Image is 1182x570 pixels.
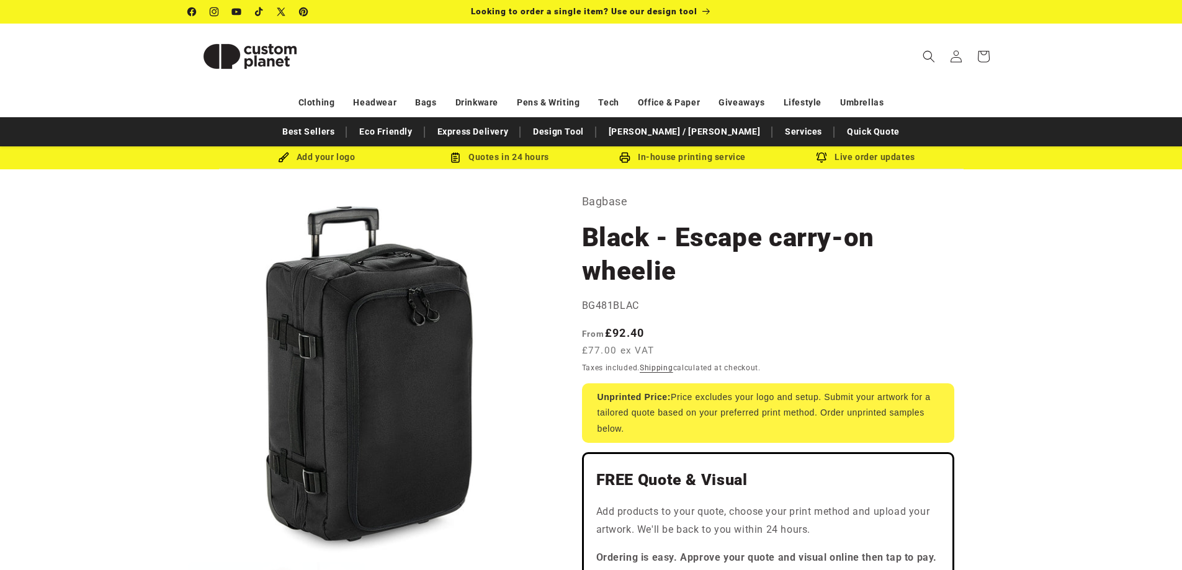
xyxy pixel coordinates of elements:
a: [PERSON_NAME] / [PERSON_NAME] [602,121,766,143]
strong: £92.40 [582,326,645,339]
div: Add your logo [225,149,408,165]
a: Office & Paper [638,92,700,114]
div: Taxes included. calculated at checkout. [582,362,954,374]
div: In-house printing service [591,149,774,165]
p: Bagbase [582,192,954,212]
a: Umbrellas [840,92,884,114]
a: Lifestyle [784,92,822,114]
img: In-house printing [619,152,630,163]
div: Quotes in 24 hours [408,149,591,165]
h2: FREE Quote & Visual [596,470,940,490]
img: Order updates [816,152,827,163]
a: Design Tool [527,121,590,143]
img: Custom Planet [188,29,312,84]
a: Custom Planet [183,24,316,89]
img: Brush Icon [278,152,289,163]
a: Eco Friendly [353,121,418,143]
a: Quick Quote [841,121,906,143]
span: £77.00 ex VAT [582,344,655,358]
a: Best Sellers [276,121,341,143]
a: Bags [415,92,436,114]
a: Drinkware [455,92,498,114]
p: Add products to your quote, choose your print method and upload your artwork. We'll be back to yo... [596,503,940,539]
a: Giveaways [719,92,764,114]
img: Order Updates Icon [450,152,461,163]
summary: Search [915,43,942,70]
a: Shipping [640,363,673,372]
span: BG481BLAC [582,300,639,311]
a: Tech [598,92,619,114]
a: Services [779,121,828,143]
div: Live order updates [774,149,957,165]
span: Looking to order a single item? Use our design tool [471,6,697,16]
a: Clothing [298,92,335,114]
h1: Black - Escape carry-on wheelie [582,221,954,288]
a: Headwear [353,92,396,114]
div: Price excludes your logo and setup. Submit your artwork for a tailored quote based on your prefer... [582,383,954,443]
span: From [582,329,605,339]
a: Pens & Writing [517,92,580,114]
strong: Unprinted Price: [598,392,671,402]
a: Express Delivery [431,121,515,143]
